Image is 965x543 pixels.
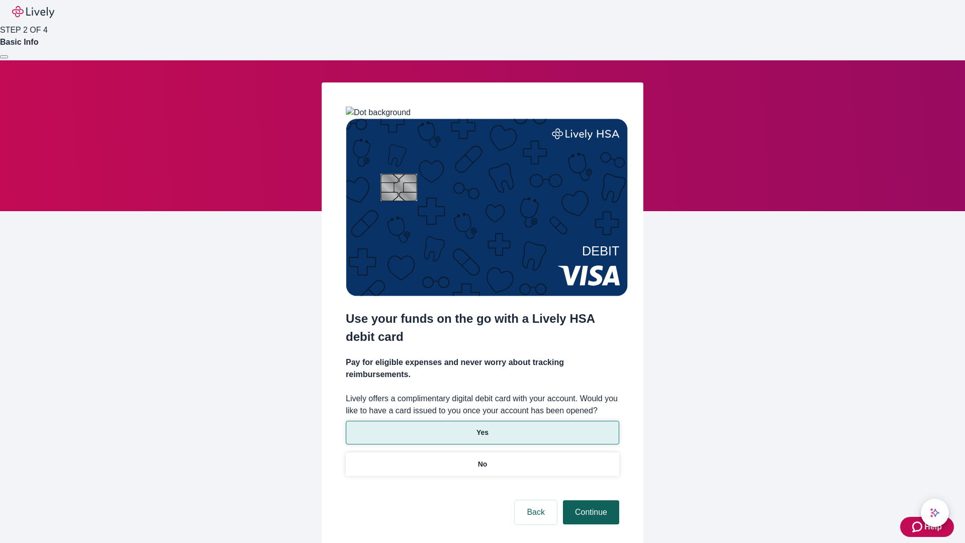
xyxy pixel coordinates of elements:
svg: Lively AI Assistant [930,508,940,518]
button: Zendesk support iconHelp [900,517,954,537]
button: Yes [346,421,619,444]
p: Yes [476,427,489,438]
button: Back [515,500,557,524]
button: No [346,452,619,476]
p: No [478,459,488,470]
span: Help [924,521,942,533]
button: chat [921,499,949,527]
img: Dot background [346,107,411,119]
h4: Pay for eligible expenses and never worry about tracking reimbursements. [346,356,619,381]
h2: Use your funds on the go with a Lively HSA debit card [346,310,619,346]
button: Continue [563,500,619,524]
svg: Zendesk support icon [912,521,924,533]
img: Debit card [346,119,628,296]
label: Lively offers a complimentary digital debit card with your account. Would you like to have a card... [346,393,619,417]
img: Lively [12,6,54,18]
